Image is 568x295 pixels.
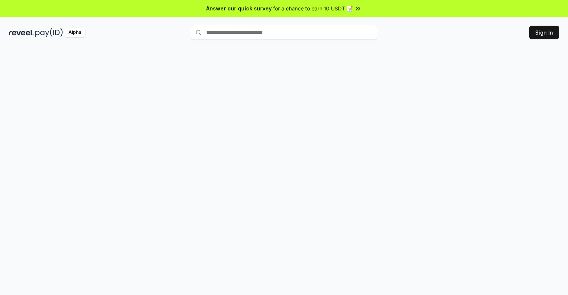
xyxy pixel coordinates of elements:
[206,4,272,12] span: Answer our quick survey
[529,26,559,39] button: Sign In
[35,28,63,37] img: pay_id
[273,4,353,12] span: for a chance to earn 10 USDT 📝
[9,28,34,37] img: reveel_dark
[64,28,85,37] div: Alpha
